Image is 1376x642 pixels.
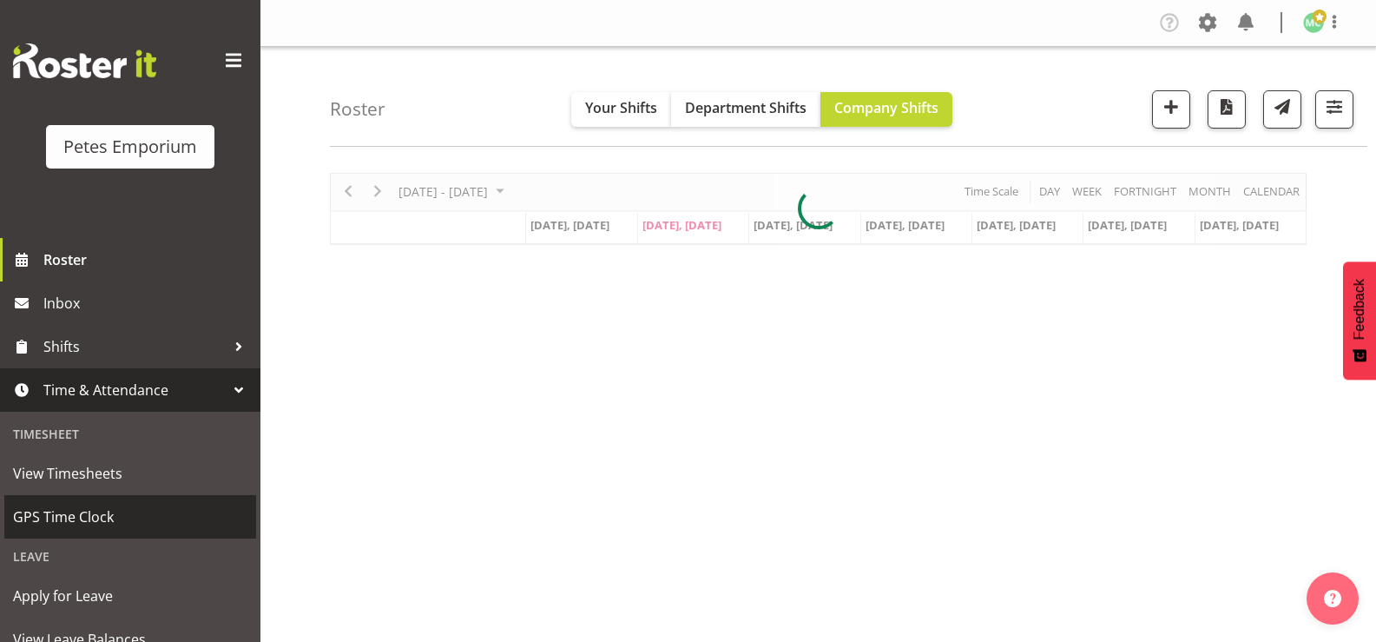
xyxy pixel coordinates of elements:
[1152,90,1190,129] button: Add a new shift
[43,247,252,273] span: Roster
[13,583,247,609] span: Apply for Leave
[571,92,671,127] button: Your Shifts
[1352,279,1367,340] span: Feedback
[4,416,256,452] div: Timesheet
[43,334,226,360] span: Shifts
[1324,590,1341,607] img: help-xxl-2.png
[330,99,385,119] h4: Roster
[4,574,256,618] a: Apply for Leave
[1208,90,1246,129] button: Download a PDF of the roster according to the set date range.
[63,134,197,160] div: Petes Emporium
[4,495,256,539] a: GPS Time Clock
[13,504,247,530] span: GPS Time Clock
[834,98,938,117] span: Company Shifts
[13,460,247,486] span: View Timesheets
[1303,12,1324,33] img: melissa-cowen2635.jpg
[43,377,226,403] span: Time & Attendance
[1315,90,1353,129] button: Filter Shifts
[43,290,252,316] span: Inbox
[820,92,952,127] button: Company Shifts
[13,43,156,78] img: Rosterit website logo
[1343,261,1376,380] button: Feedback - Show survey
[671,92,820,127] button: Department Shifts
[685,98,807,117] span: Department Shifts
[1263,90,1301,129] button: Send a list of all shifts for the selected filtered period to all rostered employees.
[585,98,657,117] span: Your Shifts
[4,452,256,495] a: View Timesheets
[4,539,256,574] div: Leave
